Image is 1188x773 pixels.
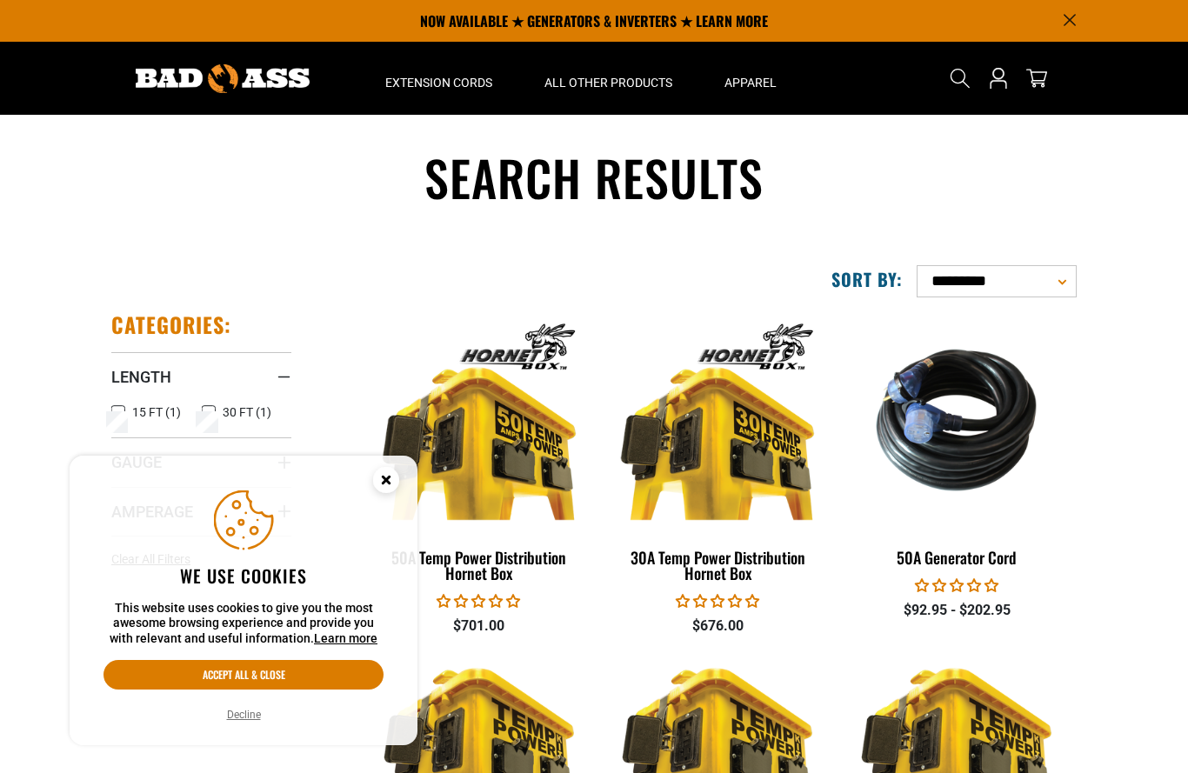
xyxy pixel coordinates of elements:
span: 30 FT (1) [223,406,271,418]
img: 50A Temp Power Distribution Hornet Box [370,320,589,520]
img: 30A Temp Power Distribution Hornet Box [608,320,827,520]
a: 30A Temp Power Distribution Hornet Box 30A Temp Power Distribution Hornet Box [611,311,824,591]
div: 30A Temp Power Distribution Hornet Box [611,550,824,581]
h2: Categories: [111,311,231,338]
a: 50A Temp Power Distribution Hornet Box 50A Temp Power Distribution Hornet Box [372,311,585,591]
h1: Search results [111,146,1077,210]
a: 50A Generator Cord 50A Generator Cord [851,311,1064,576]
aside: Cookie Consent [70,456,417,746]
span: 0.00 stars [915,577,998,594]
div: $676.00 [611,616,824,636]
summary: All Other Products [518,42,698,115]
button: Decline [222,706,266,723]
span: Apparel [724,75,777,90]
div: $92.95 - $202.95 [851,600,1064,621]
a: Learn more [314,631,377,645]
label: Sort by: [831,268,903,290]
div: $701.00 [372,616,585,636]
summary: Search [946,64,974,92]
img: Bad Ass Extension Cords [136,64,310,93]
span: Gauge [111,452,162,472]
span: 0.00 stars [437,593,520,610]
summary: Extension Cords [359,42,518,115]
button: Accept all & close [103,660,384,690]
span: All Other Products [544,75,672,90]
summary: Gauge [111,437,291,486]
summary: Apparel [698,42,803,115]
h2: We use cookies [103,564,384,587]
span: 0.00 stars [676,593,759,610]
div: 50A Temp Power Distribution Hornet Box [372,550,585,581]
summary: Length [111,352,291,401]
div: 50A Generator Cord [851,550,1064,565]
span: 15 FT (1) [132,406,181,418]
span: Length [111,367,171,387]
p: This website uses cookies to give you the most awesome browsing experience and provide you with r... [103,601,384,647]
img: 50A Generator Cord [847,320,1066,520]
span: Extension Cords [385,75,492,90]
